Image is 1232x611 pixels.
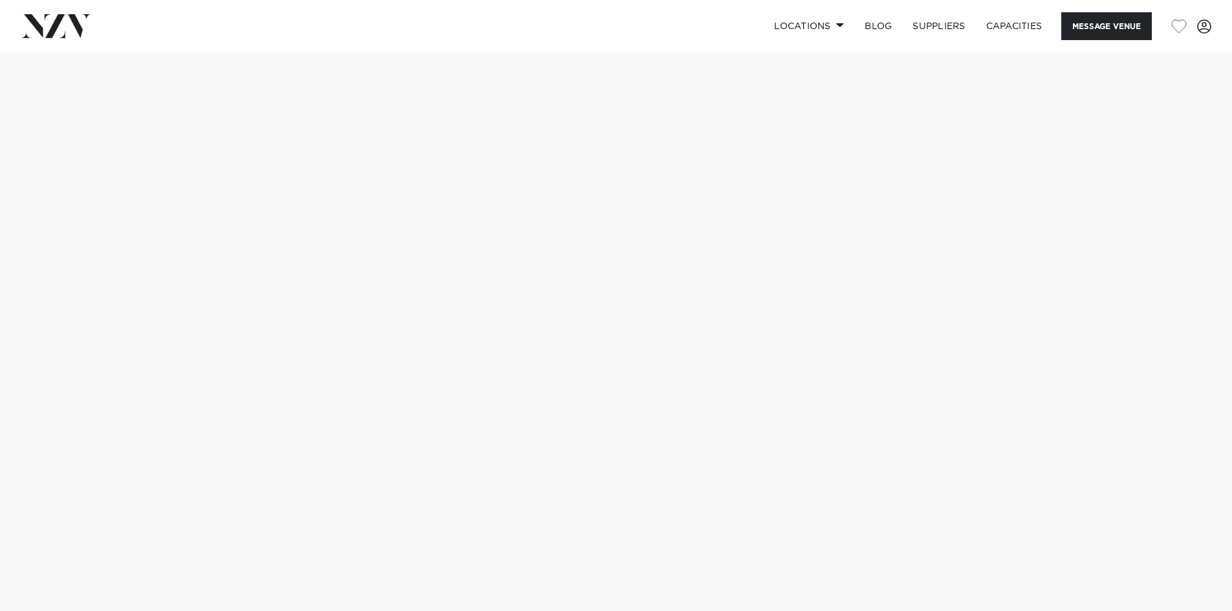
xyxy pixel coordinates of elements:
button: Message Venue [1061,12,1152,40]
a: SUPPLIERS [902,12,975,40]
a: Capacities [976,12,1053,40]
a: BLOG [854,12,902,40]
a: Locations [764,12,854,40]
img: nzv-logo.png [21,14,91,38]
